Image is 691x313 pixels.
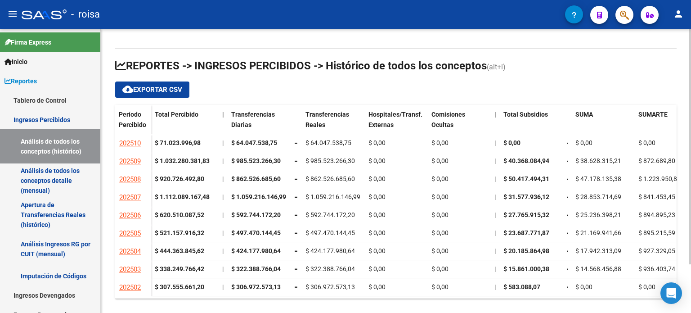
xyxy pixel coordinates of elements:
span: 202502 [119,283,141,291]
span: $ 841.453,45 [638,193,675,200]
span: = [294,211,298,218]
span: $ 592.744.172,20 [305,211,355,218]
span: $ 0,00 [368,175,386,182]
span: | [222,175,224,182]
span: $ 895.215,59 [638,229,675,236]
span: = [294,193,298,200]
span: $ 0,00 [368,211,386,218]
mat-icon: person [673,9,684,19]
span: | [222,193,224,200]
span: $ 27.765.915,32 [503,211,549,218]
span: | [222,111,224,118]
span: $ 497.470.144,45 [305,229,355,236]
span: Reportes [4,76,37,86]
span: SUMA [575,111,593,118]
strong: $ 521.157.916,32 [155,229,204,236]
span: = [566,229,570,236]
strong: $ 620.510.087,52 [155,211,204,218]
span: $ 0,00 [368,193,386,200]
mat-icon: menu [7,9,18,19]
span: = [294,283,298,290]
span: | [222,247,224,254]
span: $ 936.403,74 [638,265,675,272]
span: $ 38.628.315,21 [575,157,621,164]
strong: $ 444.363.845,62 [155,247,204,254]
button: Exportar CSV [115,82,189,98]
span: = [566,157,570,164]
span: $ 0,00 [431,211,449,218]
span: = [566,247,570,254]
span: $ 0,00 [431,157,449,164]
span: $ 0,00 [431,283,449,290]
span: $ 0,00 [431,265,449,272]
span: Período Percibido [119,111,146,128]
span: $ 306.972.573,13 [305,283,355,290]
span: $ 0,00 [368,247,386,254]
span: - roisa [71,5,100,24]
span: | [494,193,496,200]
span: 202504 [119,247,141,255]
span: $ 322.388.766,04 [231,265,281,272]
span: $ 424.177.980,64 [305,247,355,254]
span: = [294,139,298,146]
strong: $ 307.555.661,20 [155,283,204,290]
strong: $ 920.726.492,80 [155,175,204,182]
span: 202506 [119,211,141,219]
span: $ 1.223.950,86 [638,175,681,182]
span: Exportar CSV [122,86,182,94]
span: $ 0,00 [575,283,592,290]
datatable-header-cell: Hospitales/Transf. Externas [365,105,428,143]
span: $ 0,00 [638,283,655,290]
span: $ 0,00 [431,247,449,254]
datatable-header-cell: Período Percibido [115,105,151,143]
span: $ 17.942.313,09 [575,247,621,254]
datatable-header-cell: | [219,105,228,143]
span: | [222,211,224,218]
span: $ 985.523.266,30 [231,157,281,164]
span: 202507 [119,193,141,201]
span: Transferencias Reales [305,111,349,128]
span: SUMARTE [638,111,668,118]
span: $ 0,00 [431,229,449,236]
span: = [294,247,298,254]
span: | [494,265,496,272]
span: $ 0,00 [368,265,386,272]
span: | [494,111,496,118]
datatable-header-cell: Transferencias Diarias [228,105,291,143]
span: 202503 [119,265,141,273]
span: = [294,265,298,272]
span: | [494,139,496,146]
span: $ 592.744.172,20 [231,211,281,218]
span: $ 0,00 [368,283,386,290]
mat-icon: cloud_download [122,84,133,95]
span: $ 424.177.980,64 [231,247,281,254]
span: $ 0,00 [638,139,655,146]
span: $ 985.523.266,30 [305,157,355,164]
datatable-header-cell: SUMA [572,105,635,143]
span: $ 872.689,80 [638,157,675,164]
span: $ 862.526.685,60 [231,175,281,182]
span: | [222,157,224,164]
strong: $ 71.023.996,98 [155,139,201,146]
span: | [222,139,224,146]
span: = [566,283,570,290]
span: = [566,211,570,218]
span: | [494,157,496,164]
span: Total Subsidios [503,111,548,118]
span: $ 927.329,05 [638,247,675,254]
span: $ 0,00 [575,139,592,146]
span: $ 306.972.573,13 [231,283,281,290]
span: Hospitales/Transf. Externas [368,111,422,128]
span: $ 894.895,23 [638,211,675,218]
span: $ 862.526.685,60 [305,175,355,182]
span: = [294,229,298,236]
strong: $ 1.032.280.381,83 [155,157,210,164]
span: $ 583.088,07 [503,283,540,290]
span: $ 497.470.144,45 [231,229,281,236]
span: 202510 [119,139,141,147]
span: | [494,175,496,182]
span: = [294,175,298,182]
span: $ 322.388.766,04 [305,265,355,272]
span: Inicio [4,57,27,67]
span: REPORTES -> INGRESOS PERCIBIDOS -> Histórico de todos los conceptos [115,59,487,72]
